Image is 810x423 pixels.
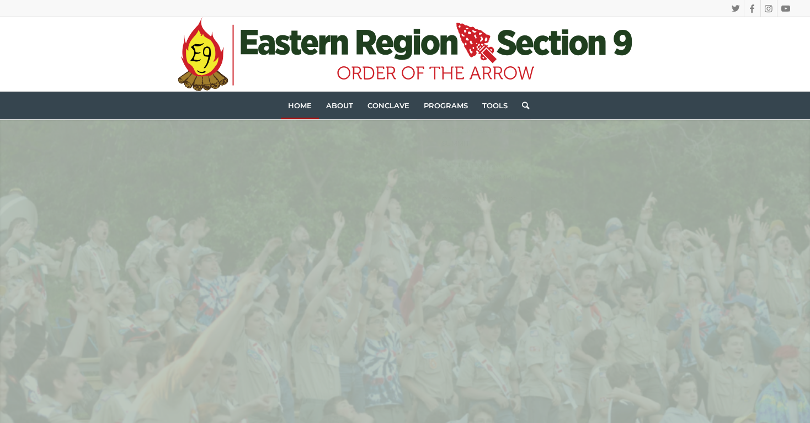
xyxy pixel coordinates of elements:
[424,101,468,110] span: Programs
[417,92,475,119] a: Programs
[319,92,360,119] a: About
[433,154,531,188] a: Inductions and Ceremonies Summit
[367,101,409,110] span: Conclave
[442,161,518,182] span: Inductions and Ceremonies Summit
[433,188,531,223] a: OA High Adventure & Scholarship
[442,195,518,216] span: OA High Adventure & Scholarship
[475,92,515,119] a: Tools
[442,126,519,147] span: Section Leadership Summit
[281,92,319,119] a: Home
[482,101,508,110] span: Tools
[326,101,353,110] span: About
[288,101,312,110] span: Home
[360,92,417,119] a: Conclave
[433,120,531,154] a: Section Leadership Summit
[515,92,529,119] a: Search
